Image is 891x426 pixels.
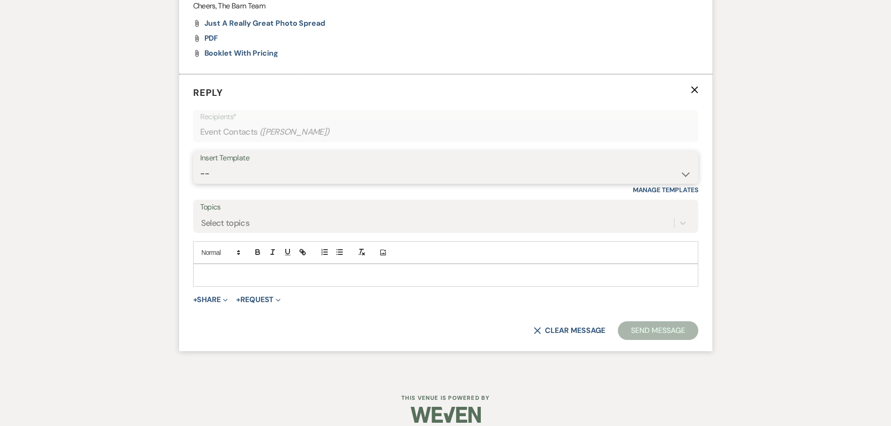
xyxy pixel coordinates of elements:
[204,33,218,43] span: PDF
[633,186,698,194] a: Manage Templates
[204,48,278,58] span: Booklet with pricing
[193,296,228,303] button: Share
[236,296,281,303] button: Request
[193,296,197,303] span: +
[201,217,250,230] div: Select topics
[193,87,223,99] span: Reply
[200,123,691,141] div: Event Contacts
[200,111,691,123] p: Recipients*
[260,126,330,138] span: ( [PERSON_NAME] )
[204,18,325,28] span: just a really great photo spread
[204,20,325,27] a: just a really great photo spread
[534,327,605,334] button: Clear message
[204,50,278,57] a: Booklet with pricing
[236,296,240,303] span: +
[204,35,218,42] a: PDF
[200,201,691,214] label: Topics
[618,321,698,340] button: Send Message
[200,152,691,165] div: Insert Template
